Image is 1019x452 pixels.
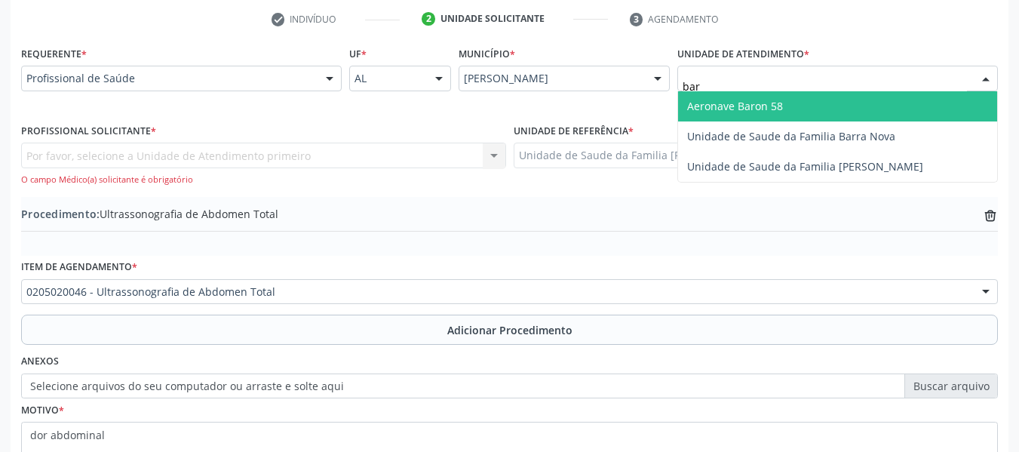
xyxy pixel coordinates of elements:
label: Requerente [21,42,87,66]
span: Unidade de Saude da Familia [PERSON_NAME] [687,159,923,174]
label: Município [459,42,515,66]
span: Procedimento: [21,207,100,221]
span: AL [355,71,420,86]
div: Unidade solicitante [440,12,545,26]
span: Aeronave Baron 58 [687,99,783,113]
label: Unidade de atendimento [677,42,809,66]
input: Unidade de atendimento [683,71,967,101]
span: Unidade de Saude da Familia Barra Nova [687,129,895,143]
span: [PERSON_NAME] [464,71,639,86]
label: Anexos [21,350,59,374]
button: Adicionar Procedimento [21,315,998,345]
label: UF [349,42,367,66]
div: 2 [422,12,435,26]
label: Unidade de referência [514,120,634,143]
span: Profissional de Saúde [26,71,311,86]
label: Profissional Solicitante [21,120,156,143]
span: Adicionar Procedimento [447,322,572,338]
span: Ultrassonografia de Abdomen Total [21,206,278,222]
span: 0205020046 - Ultrassonografia de Abdomen Total [26,284,967,300]
label: Item de agendamento [21,256,137,279]
div: O campo Médico(a) solicitante é obrigatório [21,174,506,186]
